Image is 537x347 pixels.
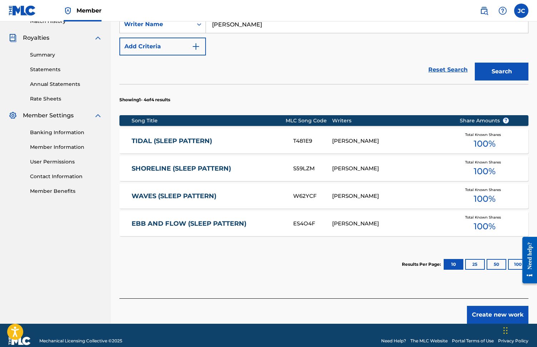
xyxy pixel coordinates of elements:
[381,338,406,344] a: Need Help?
[9,337,31,345] img: logo
[132,192,284,200] a: WAVES (SLEEP PATTERN)
[30,66,102,73] a: Statements
[508,259,528,270] button: 100
[332,165,449,173] div: [PERSON_NAME]
[77,6,102,15] span: Member
[477,4,491,18] a: Public Search
[30,51,102,59] a: Summary
[286,117,332,124] div: MLC Song Code
[30,173,102,180] a: Contact Information
[132,117,285,124] div: Song Title
[332,137,449,145] div: [PERSON_NAME]
[444,259,463,270] button: 10
[332,192,449,200] div: [PERSON_NAME]
[293,137,332,145] div: T481E9
[30,80,102,88] a: Annual Statements
[119,38,206,55] button: Add Criteria
[23,34,49,42] span: Royalties
[293,165,332,173] div: S59LZM
[465,259,485,270] button: 25
[9,5,36,16] img: MLC Logo
[30,129,102,136] a: Banking Information
[9,34,17,42] img: Royalties
[64,6,72,15] img: Top Rightsholder
[474,220,496,233] span: 100 %
[467,306,528,324] button: Create new work
[9,111,17,120] img: Member Settings
[452,338,494,344] a: Portal Terms of Use
[192,42,200,51] img: 9d2ae6d4665cec9f34b9.svg
[23,111,74,120] span: Member Settings
[465,215,504,220] span: Total Known Shares
[94,34,102,42] img: expand
[503,320,508,341] div: Drag
[474,192,496,205] span: 100 %
[94,111,102,120] img: expand
[465,132,504,137] span: Total Known Shares
[517,231,537,289] iframe: Resource Center
[480,6,488,15] img: search
[514,4,528,18] div: User Menu
[132,220,284,228] a: EBB AND FLOW (SLEEP PATTERN)
[124,20,188,29] div: Writer Name
[503,118,509,123] span: ?
[332,117,449,124] div: Writers
[332,220,449,228] div: [PERSON_NAME]
[496,4,510,18] div: Help
[501,313,537,347] iframe: Chat Widget
[475,63,528,80] button: Search
[498,6,507,15] img: help
[293,192,332,200] div: W62YCF
[132,137,284,145] a: TIDAL (SLEEP PATTERN)
[498,338,528,344] a: Privacy Policy
[402,261,443,268] p: Results Per Page:
[30,143,102,151] a: Member Information
[132,165,284,173] a: SHORELINE (SLEEP PATTERN)
[487,259,506,270] button: 50
[39,338,122,344] span: Mechanical Licensing Collective © 2025
[293,220,332,228] div: ES4O4F
[474,165,496,178] span: 100 %
[425,62,471,78] a: Reset Search
[410,338,448,344] a: The MLC Website
[465,187,504,192] span: Total Known Shares
[460,117,509,124] span: Share Amounts
[30,158,102,166] a: User Permissions
[474,137,496,150] span: 100 %
[465,160,504,165] span: Total Known Shares
[30,95,102,103] a: Rate Sheets
[30,187,102,195] a: Member Benefits
[119,97,170,103] p: Showing 1 - 4 of 4 results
